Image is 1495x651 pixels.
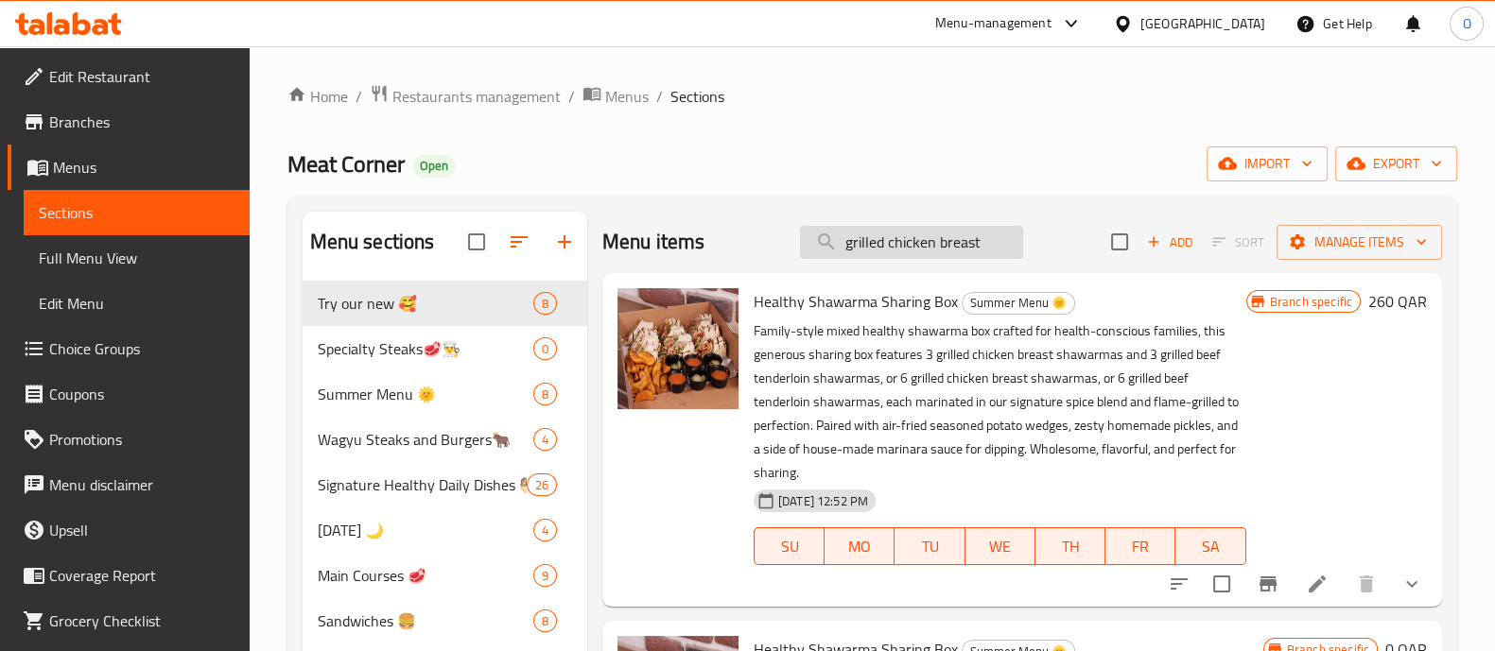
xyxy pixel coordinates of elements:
span: Summer Menu 🌞 [318,383,533,405]
span: Select all sections [457,222,496,262]
div: Specialty Steaks🥩👨‍🍳0 [303,326,587,371]
span: Select section first [1200,228,1277,257]
a: Home [287,85,348,108]
span: Menu disclaimer [49,473,235,496]
img: Healthy Shawarma Sharing Box [617,288,739,409]
span: [DATE] 🌙 [318,519,533,541]
span: Promotions [49,428,235,451]
li: / [568,85,575,108]
a: Choice Groups [8,326,250,371]
h6: 260 QAR [1368,288,1427,315]
span: 4 [534,431,556,449]
span: Select to update [1202,564,1242,604]
div: Summer Menu 🌞 [962,292,1075,315]
a: Coupons [8,371,250,417]
span: Upsell [49,519,235,541]
a: Promotions [8,417,250,462]
span: Select section [1100,222,1139,262]
button: show more [1389,561,1434,607]
span: Full Menu View [39,247,235,269]
span: Coupons [49,383,235,405]
span: Sandwiches 🍔 [318,609,533,632]
div: items [533,519,557,541]
div: Signature Healthy Daily Dishes 🥙❤🍲26 [303,462,587,507]
a: Branches [8,99,250,145]
span: export [1350,152,1442,176]
span: Branch specific [1262,293,1360,311]
a: Grocery Checklist [8,598,250,643]
a: Menus [582,84,649,109]
button: sort-choices [1156,561,1202,607]
div: items [533,564,557,587]
button: Add section [542,219,587,265]
a: Edit Menu [24,281,250,326]
button: delete [1344,561,1389,607]
span: 8 [534,612,556,630]
span: 8 [534,295,556,313]
span: TU [902,533,957,560]
span: Manage items [1292,231,1427,254]
div: Summer Menu 🌞8 [303,371,587,417]
span: Add item [1139,228,1200,257]
a: Menu disclaimer [8,462,250,507]
a: Edit Restaurant [8,54,250,99]
button: import [1207,146,1328,181]
span: Meat Corner [287,143,405,185]
button: Manage items [1277,225,1442,260]
span: FR [1113,533,1168,560]
span: Sort sections [496,219,542,265]
span: Menus [605,85,649,108]
div: Open [412,155,456,178]
p: Family-style mixed healthy shawarma box crafted for health-conscious families, this generous shar... [754,319,1246,485]
span: MO [832,533,887,560]
span: Main Courses 🥩 [318,564,533,587]
input: search [800,226,1023,259]
span: Grocery Checklist [49,609,235,632]
div: items [533,428,557,451]
span: Restaurants management [392,85,561,108]
button: Branch-specific-item [1245,561,1291,607]
button: TH [1035,527,1105,565]
div: Wagyu Steaks and Burgers🐂4 [303,417,587,462]
span: Menus [53,156,235,179]
div: [GEOGRAPHIC_DATA] [1140,13,1265,34]
button: FR [1105,527,1175,565]
div: Try our new 🥰8 [303,281,587,326]
span: Edit Menu [39,292,235,315]
a: Menus [8,145,250,190]
div: Sandwiches 🍔8 [303,598,587,643]
div: Main Courses 🥩9 [303,553,587,598]
div: items [533,383,557,405]
span: Choice Groups [49,337,235,360]
span: SA [1183,533,1238,560]
svg: Show Choices [1400,573,1423,595]
div: items [527,473,557,496]
span: 0 [534,340,556,358]
h2: Menu items [602,228,705,256]
button: SA [1175,527,1245,565]
span: O [1462,13,1470,34]
button: WE [965,527,1035,565]
span: Wagyu Steaks and Burgers🐂 [318,428,533,451]
span: Coverage Report [49,564,235,587]
li: / [656,85,663,108]
button: MO [825,527,895,565]
span: Try our new 🥰 [318,292,533,315]
span: 8 [534,385,556,403]
span: WE [973,533,1028,560]
span: Specialty Steaks🥩👨‍🍳 [318,337,533,360]
button: SU [754,527,825,565]
span: 26 [528,476,556,494]
button: export [1335,146,1457,181]
li: / [356,85,362,108]
span: Edit Restaurant [49,65,235,88]
a: Edit menu item [1306,573,1329,595]
span: Summer Menu 🌞 [963,292,1074,314]
a: Restaurants management [370,84,561,109]
span: Signature Healthy Daily Dishes 🥙❤🍲 [318,473,527,496]
span: SU [762,533,817,560]
span: import [1222,152,1312,176]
